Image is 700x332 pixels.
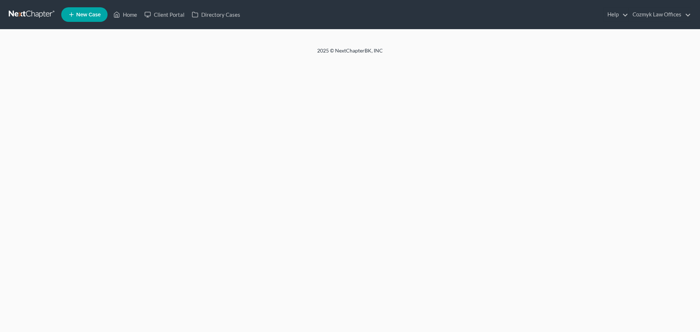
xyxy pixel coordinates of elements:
[61,7,108,22] new-legal-case-button: New Case
[142,47,558,60] div: 2025 © NextChapterBK, INC
[188,8,244,21] a: Directory Cases
[141,8,188,21] a: Client Portal
[110,8,141,21] a: Home
[604,8,628,21] a: Help
[629,8,691,21] a: Cozmyk Law Offices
